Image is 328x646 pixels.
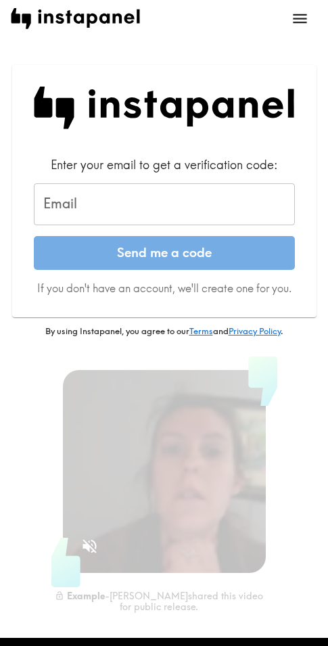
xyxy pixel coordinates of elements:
b: Example [67,589,105,601]
p: By using Instapanel, you agree to our and . [12,325,317,338]
button: open menu [283,1,317,36]
img: Instapanel [34,87,295,129]
div: - [PERSON_NAME] shared this video for public release. [52,589,266,613]
button: Send me a code [34,236,295,270]
img: instapanel [11,8,140,29]
div: Enter your email to get a verification code: [34,156,295,173]
button: Sound is off [75,532,104,561]
a: Terms [189,325,213,336]
a: Privacy Policy [229,325,281,336]
p: If you don't have an account, we'll create one for you. [34,281,295,296]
